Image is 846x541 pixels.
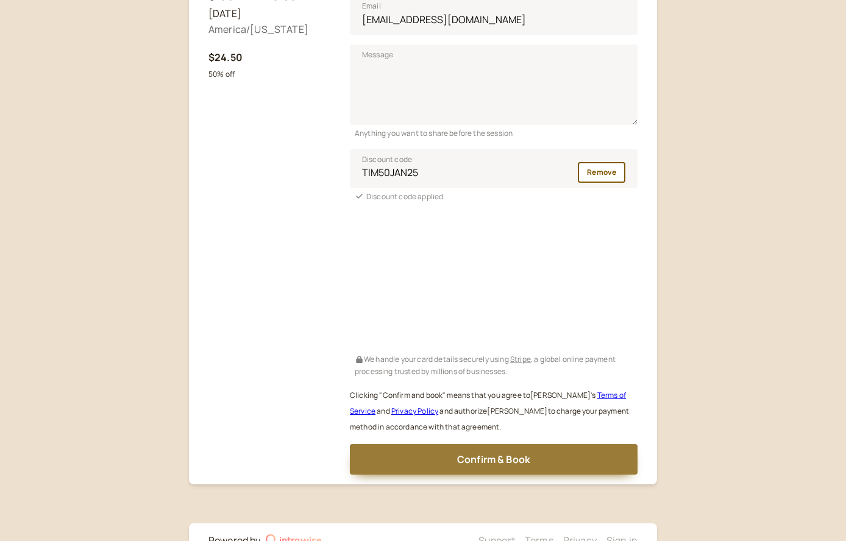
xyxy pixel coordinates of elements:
div: America/[US_STATE] [208,22,330,38]
button: Confirm & Book [350,444,638,475]
span: Discount code applied [366,191,443,202]
button: Remove [578,162,625,183]
a: Privacy Policy [391,406,438,416]
small: 50% off [208,69,235,79]
div: We handle your card details securely using , a global online payment processing trusted by millio... [350,351,638,377]
span: Discount code [362,154,412,166]
small: Clicking "Confirm and book" means that you agree to [PERSON_NAME] ' s and and authorize [PERSON_N... [350,390,629,432]
div: [DATE] [208,6,330,22]
div: Anything you want to share before the session [350,125,638,139]
span: Confirm & Book [457,453,530,466]
span: Remove [587,167,616,177]
span: Message [362,49,393,61]
iframe: Secure payment input frame [347,210,640,351]
b: $24.50 [208,51,243,64]
textarea: Message [350,44,638,125]
a: Stripe [510,354,531,364]
input: Discount code [350,149,638,188]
